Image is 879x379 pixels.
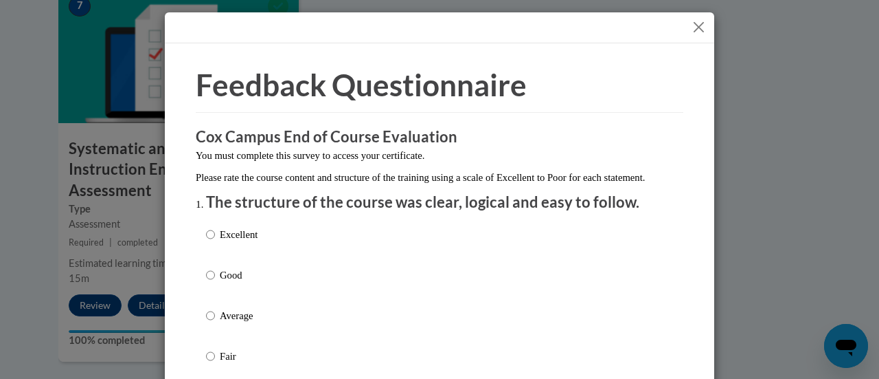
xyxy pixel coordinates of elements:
[206,227,215,242] input: Excellent
[220,227,258,242] p: Excellent
[206,192,673,213] p: The structure of the course was clear, logical and easy to follow.
[220,268,258,283] p: Good
[206,268,215,283] input: Good
[196,148,683,163] p: You must complete this survey to access your certificate.
[196,170,683,185] p: Please rate the course content and structure of the training using a scale of Excellent to Poor f...
[220,308,258,323] p: Average
[196,67,527,102] span: Feedback Questionnaire
[690,19,707,36] button: Close
[196,127,683,148] h3: Cox Campus End of Course Evaluation
[206,308,215,323] input: Average
[206,349,215,364] input: Fair
[220,349,258,364] p: Fair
